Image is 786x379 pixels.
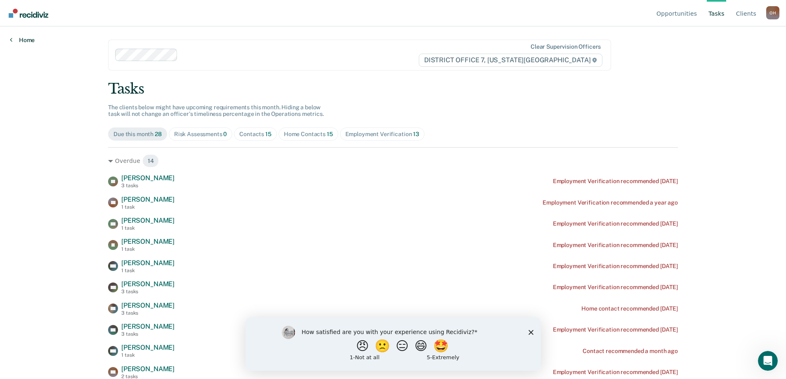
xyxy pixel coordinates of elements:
[121,301,175,309] span: [PERSON_NAME]
[121,365,175,373] span: [PERSON_NAME]
[553,263,678,270] div: Employment Verification recommended [DATE]
[121,238,175,245] span: [PERSON_NAME]
[327,131,333,137] span: 15
[9,9,48,18] img: Recidiviz
[121,217,175,224] span: [PERSON_NAME]
[419,54,602,67] span: DISTRICT OFFICE 7, [US_STATE][GEOGRAPHIC_DATA]
[121,259,175,267] span: [PERSON_NAME]
[553,178,678,185] div: Employment Verification recommended [DATE]
[121,331,175,337] div: 3 tasks
[142,154,159,167] span: 14
[10,36,35,44] a: Home
[758,351,778,371] iframe: Intercom live chat
[121,174,175,182] span: [PERSON_NAME]
[345,131,419,138] div: Employment Verification
[155,131,162,137] span: 28
[121,344,175,351] span: [PERSON_NAME]
[543,199,678,206] div: Employment Verification recommended a year ago
[121,323,175,330] span: [PERSON_NAME]
[245,318,541,371] iframe: Survey by Kim from Recidiviz
[113,131,162,138] div: Due this month
[553,369,678,376] div: Employment Verification recommended [DATE]
[553,242,678,249] div: Employment Verification recommended [DATE]
[121,268,175,273] div: 1 task
[239,131,271,138] div: Contacts
[121,204,175,210] div: 1 task
[265,131,271,137] span: 15
[553,326,678,333] div: Employment Verification recommended [DATE]
[121,195,175,203] span: [PERSON_NAME]
[121,225,175,231] div: 1 task
[583,348,678,355] div: Contact recommended a month ago
[413,131,419,137] span: 13
[553,284,678,291] div: Employment Verification recommended [DATE]
[553,220,678,227] div: Employment Verification recommended [DATE]
[121,183,175,188] div: 3 tasks
[174,131,227,138] div: Risk Assessments
[108,80,678,97] div: Tasks
[121,310,175,316] div: 3 tasks
[108,104,324,118] span: The clients below might have upcoming requirements this month. Hiding a below task will not chang...
[766,6,779,19] button: Profile dropdown button
[121,352,175,358] div: 1 task
[284,131,333,138] div: Home Contacts
[766,6,779,19] div: O H
[108,154,678,167] div: Overdue 14
[121,280,175,288] span: [PERSON_NAME]
[121,246,175,252] div: 1 task
[223,131,227,137] span: 0
[531,43,601,50] div: Clear supervision officers
[121,289,175,294] div: 3 tasks
[581,305,678,312] div: Home contact recommended [DATE]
